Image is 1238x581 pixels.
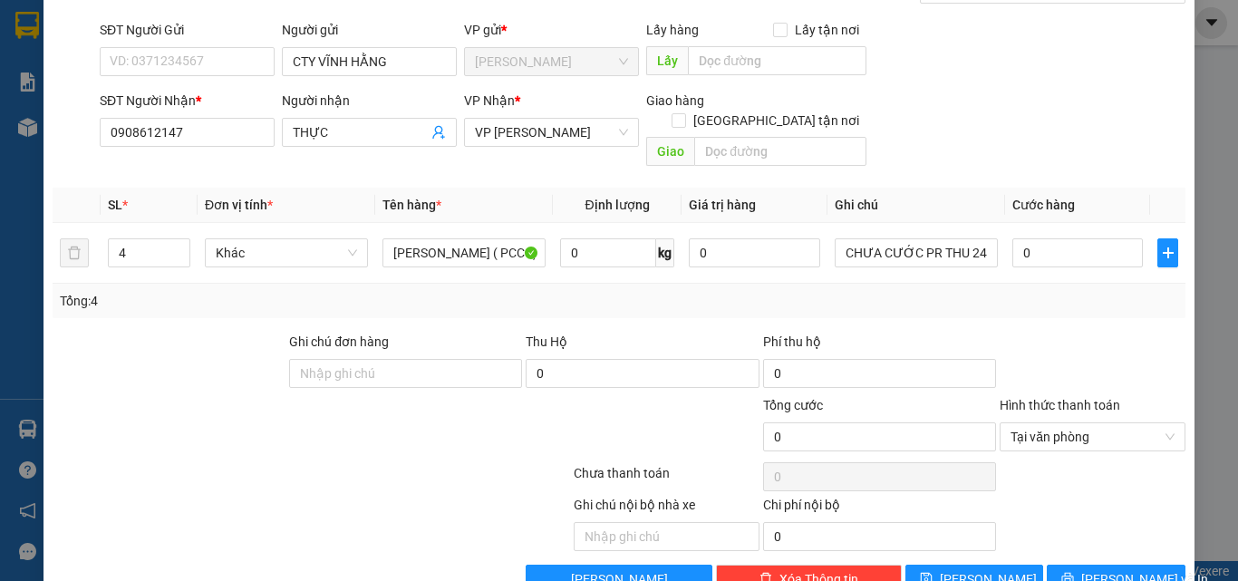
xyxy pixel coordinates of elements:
div: VP gửi [464,20,639,40]
input: Ghi Chú [835,238,998,267]
div: [PERSON_NAME] [15,15,160,56]
div: VP [PERSON_NAME] [173,15,319,59]
input: Ghi chú đơn hàng [289,359,522,388]
span: plus [1158,246,1177,260]
span: kg [656,238,674,267]
div: Phí thu hộ [763,332,996,359]
span: Cước hàng [1012,198,1075,212]
label: Hình thức thanh toán [1000,398,1120,412]
button: plus [1157,238,1178,267]
div: Chi phí nội bộ [763,495,996,522]
span: Giao hàng [646,93,704,108]
span: CC [170,117,192,136]
div: 0907994689 [15,78,160,103]
span: Tại văn phòng [1011,423,1175,450]
span: Định lượng [585,198,649,212]
span: Khác [216,239,357,266]
span: [GEOGRAPHIC_DATA] tận nơi [686,111,866,131]
div: Ghi chú nội bộ nhà xe [574,495,759,522]
button: delete [60,238,89,267]
div: AN [15,56,160,78]
span: user-add [431,125,446,140]
div: 0903676640 [173,81,319,106]
label: Ghi chú đơn hàng [289,334,389,349]
input: VD: Bàn, Ghế [382,238,546,267]
span: SL [108,198,122,212]
span: VP Nhận [464,93,515,108]
span: Gửi: [15,15,44,34]
div: TRUNG [173,59,319,81]
span: Tổng cước [763,398,823,412]
span: Tên hàng [382,198,441,212]
span: Lấy tận nơi [788,20,866,40]
span: Hồ Chí Minh [475,48,628,75]
div: Tổng: 4 [60,291,479,311]
th: Ghi chú [827,188,1005,223]
span: Nhận: [173,17,217,36]
div: Người nhận [282,91,457,111]
span: Giao [646,137,694,166]
span: Giá trị hàng [689,198,756,212]
span: Lấy hàng [646,23,699,37]
span: Lấy [646,46,688,75]
span: Thu Hộ [526,334,567,349]
div: Chưa thanh toán [572,463,761,495]
div: SĐT Người Gửi [100,20,275,40]
input: Dọc đường [688,46,866,75]
span: Đơn vị tính [205,198,273,212]
input: Nhập ghi chú [574,522,759,551]
span: VP Phan Rang [475,119,628,146]
input: Dọc đường [694,137,866,166]
div: Người gửi [282,20,457,40]
div: SĐT Người Nhận [100,91,275,111]
input: 0 [689,238,819,267]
